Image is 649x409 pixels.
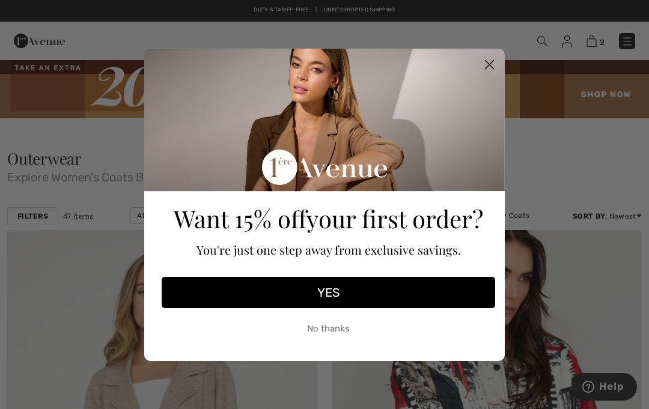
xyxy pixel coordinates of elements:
[306,202,483,234] span: your first order?
[174,202,306,234] span: Want 15% off
[197,241,461,258] span: You're just one step away from exclusive savings.
[479,54,500,75] button: Close dialog
[162,314,495,344] button: No thanks
[162,277,495,308] button: YES
[28,8,52,19] span: Help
